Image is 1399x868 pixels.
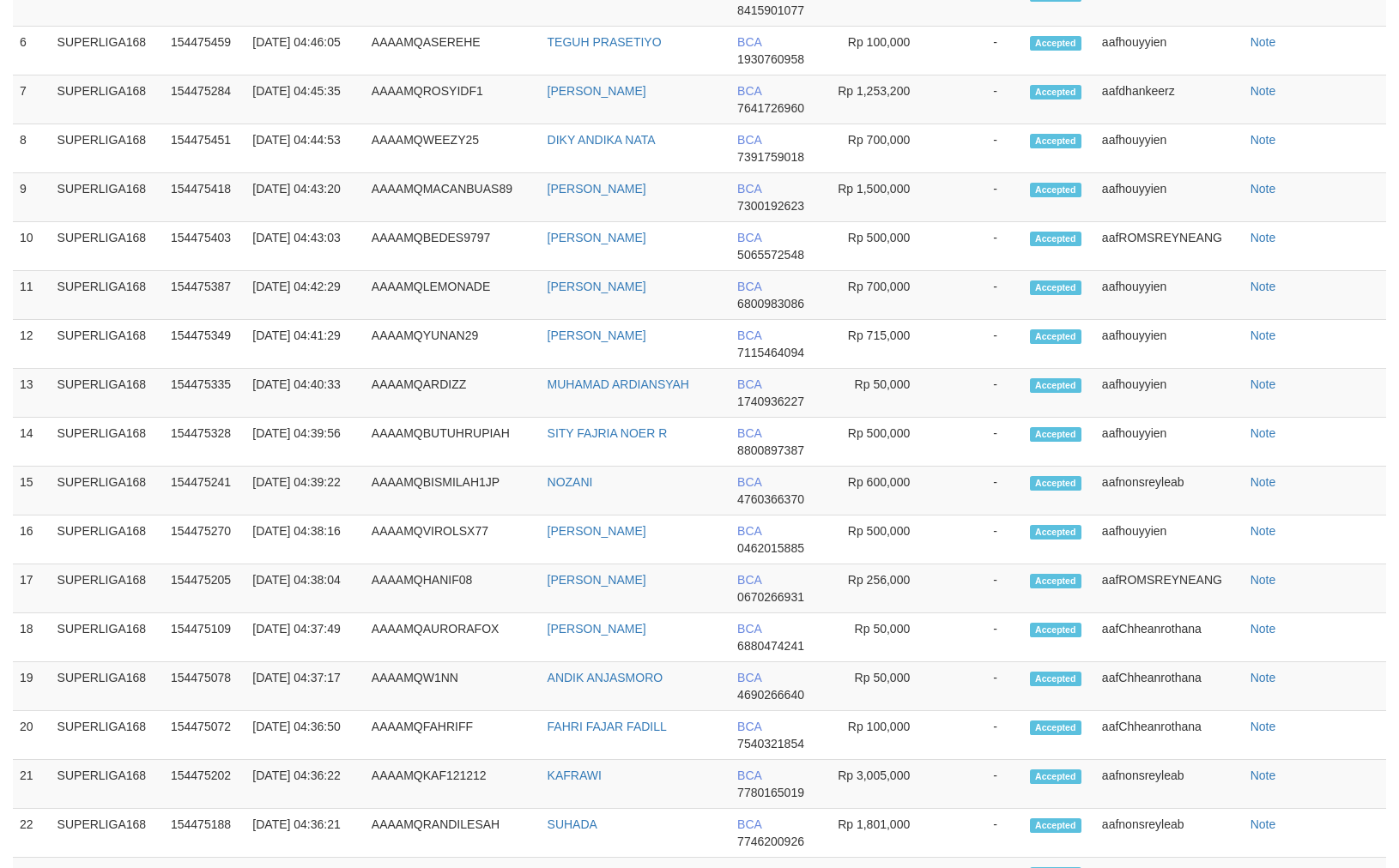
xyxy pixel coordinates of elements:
[1030,85,1081,99] span: Accepted
[1030,427,1081,442] span: Accepted
[826,467,936,515] td: Rp 600,000
[548,622,646,636] a: [PERSON_NAME]
[1095,515,1244,564] td: aafhouyyien
[548,426,668,440] a: SITY FAJRIA NOER R
[13,809,51,858] td: 22
[737,101,804,115] span: 7641726960
[826,369,936,418] td: Rp 50,000
[826,613,936,662] td: Rp 50,000
[1030,183,1081,197] span: Accepted
[51,467,164,515] td: SUPERLIGA168
[737,688,804,702] span: 4690266640
[365,369,541,418] td: AAAAMQARDIZZ
[1095,809,1244,858] td: aafnonsreyleab
[737,35,761,49] span: BCA
[13,27,51,75] td: 6
[1251,769,1276,782] a: Note
[1095,467,1244,515] td: aafnonsreyleab
[365,467,541,515] td: AAAAMQBISMILAH1JP
[737,737,804,750] span: 7540321854
[826,75,936,124] td: Rp 1,253,200
[164,711,245,760] td: 154475072
[164,27,245,75] td: 154475459
[548,769,602,782] a: KAFRAWI
[164,467,245,515] td: 154475241
[1030,329,1081,344] span: Accepted
[1251,84,1276,98] a: Note
[826,564,936,613] td: Rp 256,000
[936,662,1023,711] td: -
[13,369,51,418] td: 13
[1095,75,1244,124] td: aafdhankeerz
[164,613,245,662] td: 154475109
[737,541,804,555] span: 0462015885
[1095,418,1244,467] td: aafhouyyien
[1030,476,1081,491] span: Accepted
[164,369,245,418] td: 154475335
[1030,280,1081,295] span: Accepted
[1251,231,1276,244] a: Note
[365,760,541,809] td: AAAAMQKAF121212
[1095,564,1244,613] td: aafROMSREYNEANG
[1251,622,1276,636] a: Note
[548,280,646,293] a: [PERSON_NAME]
[51,271,164,320] td: SUPERLIGA168
[737,426,761,440] span: BCA
[245,271,364,320] td: [DATE] 04:42:29
[365,613,541,662] td: AAAAMQAURORAFOX
[1251,671,1276,684] a: Note
[164,662,245,711] td: 154475078
[936,515,1023,564] td: -
[245,760,364,809] td: [DATE] 04:36:22
[1251,133,1276,147] a: Note
[1251,817,1276,831] a: Note
[737,182,761,196] span: BCA
[245,173,364,222] td: [DATE] 04:43:20
[936,271,1023,320] td: -
[164,75,245,124] td: 154475284
[826,662,936,711] td: Rp 50,000
[13,418,51,467] td: 14
[1251,280,1276,293] a: Note
[13,564,51,613] td: 17
[936,809,1023,858] td: -
[164,271,245,320] td: 154475387
[826,760,936,809] td: Rp 3,005,000
[737,395,804,408] span: 1740936227
[365,515,541,564] td: AAAAMQVIROLSX77
[1251,524,1276,538] a: Note
[548,35,662,49] a: TEGUH PRASETIYO
[826,711,936,760] td: Rp 100,000
[548,475,593,489] a: NOZANI
[737,280,761,293] span: BCA
[365,662,541,711] td: AAAAMQW1NN
[365,222,541,271] td: AAAAMQBEDES9797
[1095,124,1244,173] td: aafhouyyien
[245,75,364,124] td: [DATE] 04:45:35
[737,52,804,66] span: 1930760958
[51,124,164,173] td: SUPERLIGA168
[936,467,1023,515] td: -
[13,711,51,760] td: 20
[1030,720,1081,735] span: Accepted
[164,124,245,173] td: 154475451
[13,662,51,711] td: 19
[245,467,364,515] td: [DATE] 04:39:22
[245,809,364,858] td: [DATE] 04:36:21
[51,75,164,124] td: SUPERLIGA168
[826,418,936,467] td: Rp 500,000
[1095,662,1244,711] td: aafChheanrothana
[365,173,541,222] td: AAAAMQMACANBUAS89
[51,662,164,711] td: SUPERLIGA168
[51,760,164,809] td: SUPERLIGA168
[826,124,936,173] td: Rp 700,000
[1030,232,1081,246] span: Accepted
[1095,271,1244,320] td: aafhouyyien
[365,711,541,760] td: AAAAMQFAHRIFF
[13,467,51,515] td: 15
[1095,369,1244,418] td: aafhouyyien
[548,720,667,733] a: FAHRI FAJAR FADILL
[51,809,164,858] td: SUPERLIGA168
[548,817,597,831] a: SUHADA
[548,84,646,98] a: [PERSON_NAME]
